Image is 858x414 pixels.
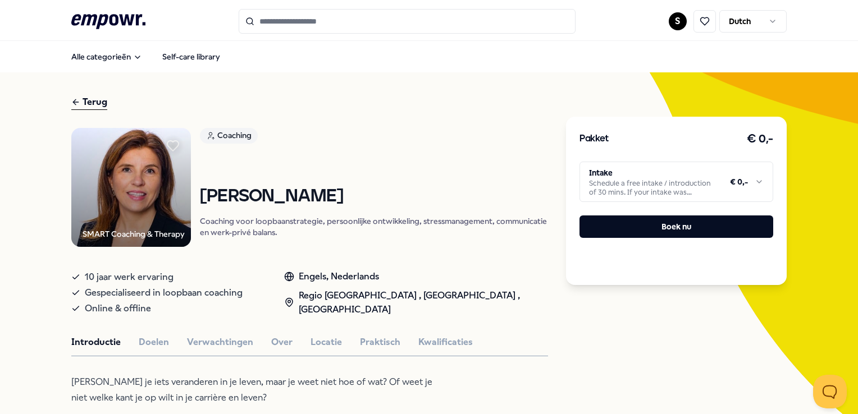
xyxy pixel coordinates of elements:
[62,45,229,68] nav: Main
[85,285,243,301] span: Gespecialiseerd in loopbaan coaching
[813,375,847,408] iframe: Help Scout Beacon - Open
[284,288,548,317] div: Regio [GEOGRAPHIC_DATA] , [GEOGRAPHIC_DATA] , [GEOGRAPHIC_DATA]
[271,335,293,349] button: Over
[200,187,548,206] h1: [PERSON_NAME]
[83,228,185,240] div: SMART Coaching & Therapy
[200,215,548,238] p: Coaching voor loopbaanstrategie, persoonlijke ontwikkeling, stressmanagement, communicatie en wer...
[311,335,342,349] button: Locatie
[418,335,473,349] button: Kwalificaties
[579,215,773,238] button: Boek nu
[747,130,773,148] h3: € 0,-
[71,376,432,403] span: [PERSON_NAME] je iets veranderen in je leven, maar je weet niet hoe of wat? Of weet je niet welke...
[239,9,576,34] input: Search for products, categories or subcategories
[579,132,609,146] h3: Pakket
[85,269,174,285] span: 10 jaar werk ervaring
[62,45,151,68] button: Alle categorieën
[139,335,169,349] button: Doelen
[669,12,687,30] button: S
[71,335,121,349] button: Introductie
[71,128,191,247] img: Product Image
[284,269,548,284] div: Engels, Nederlands
[71,95,107,110] div: Terug
[187,335,253,349] button: Verwachtingen
[200,128,548,148] a: Coaching
[200,128,258,144] div: Coaching
[153,45,229,68] a: Self-care library
[85,301,151,316] span: Online & offline
[360,335,400,349] button: Praktisch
